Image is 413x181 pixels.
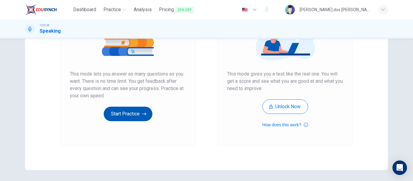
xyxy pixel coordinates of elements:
[285,5,295,15] img: Profile picture
[73,6,96,13] span: Dashboard
[25,4,71,16] a: EduSynch logo
[134,6,152,13] span: Analysis
[227,70,343,92] span: This mode gives you a test like the real one. You will get a score and see what you are good at a...
[103,6,121,13] span: Practice
[101,4,129,15] button: Practice
[25,4,57,16] img: EduSynch logo
[392,160,407,175] div: Open Intercom Messenger
[241,8,249,12] img: en
[70,70,186,99] span: This mode lets you answer as many questions as you want. There is no time limit. You get feedback...
[40,23,49,27] span: TOEFL®
[175,7,194,13] span: 25% OFF
[157,4,197,15] button: Pricing25% OFF
[40,27,61,35] h1: Speaking
[262,99,308,114] button: Unlock Now
[104,107,152,121] button: Start Practice
[71,4,99,15] button: Dashboard
[159,6,194,14] span: Pricing
[262,121,308,128] button: How does this work?
[300,6,371,13] div: [PERSON_NAME] dos [PERSON_NAME]
[131,4,154,15] button: Analysis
